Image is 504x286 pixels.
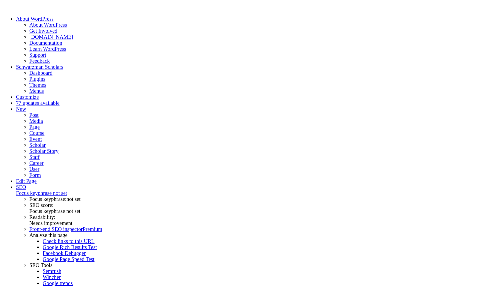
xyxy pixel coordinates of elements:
[16,22,501,34] ul: About WordPress
[29,232,501,238] div: Analyze this page
[43,244,97,250] a: Google Rich Results Test
[29,118,43,124] a: Media
[16,190,67,196] span: Focus keyphrase not set
[29,82,46,88] a: Themes
[16,184,26,190] span: SEO
[16,100,19,106] span: 7
[43,256,94,262] a: Google Page Speed Test
[16,112,501,178] ul: New
[29,214,501,226] div: Readability:
[29,70,52,76] a: Dashboard
[29,46,66,52] a: Learn WordPress
[29,172,41,178] a: Form
[16,190,501,196] div: Focus keyphrase not set
[29,166,39,172] a: User
[29,136,42,142] a: Event
[29,124,40,130] a: Page
[29,130,44,136] a: Course
[29,76,45,82] a: Plugins
[43,238,95,244] a: Check links to this URL
[29,40,62,46] a: Documentation
[29,52,46,58] a: Support
[29,142,46,148] a: Scholar
[29,22,67,28] a: About WordPress
[16,94,39,100] a: Customize
[29,154,40,160] a: Staff
[16,70,501,82] ul: Schwarzman Scholars
[29,88,44,94] a: Menus
[29,58,50,64] a: Feedback
[29,28,57,34] a: Get Involved
[16,106,26,112] span: New
[29,220,72,226] span: Needs improvement
[29,226,102,232] a: Front-end SEO inspector
[43,268,61,274] a: Semrush
[29,148,59,154] a: Scholar Story
[29,202,501,214] div: SEO score:
[29,220,501,226] div: Needs improvement
[83,226,102,232] span: Premium
[19,100,60,106] span: 7 updates available
[29,34,73,40] a: [DOMAIN_NAME]
[16,16,54,22] span: About WordPress
[16,34,501,64] ul: About WordPress
[16,64,63,70] a: Schwarzman Scholars
[29,196,501,202] div: Focus keyphrase:
[29,160,44,166] a: Career
[29,208,80,214] span: Focus keyphrase not set
[16,82,501,94] ul: Schwarzman Scholars
[29,112,39,118] a: Post
[43,280,73,286] a: Google trends
[16,178,37,184] a: Edit Page
[29,208,501,214] div: Focus keyphrase not set
[67,196,81,202] span: not set
[43,274,61,280] a: Wincher
[43,250,86,256] a: Facebook Debugger
[29,262,501,268] div: SEO Tools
